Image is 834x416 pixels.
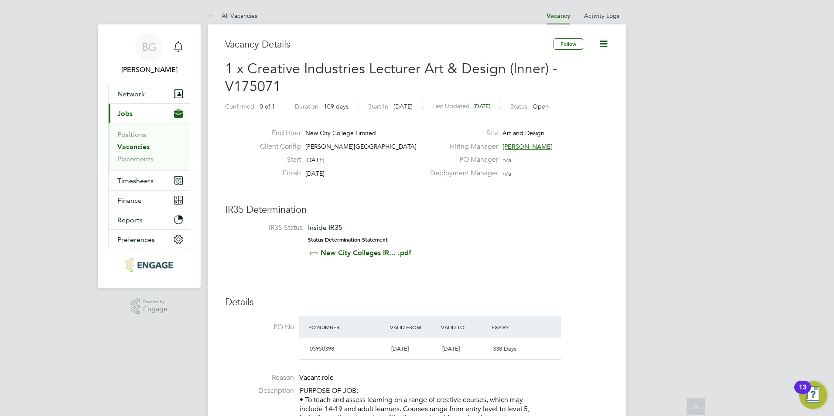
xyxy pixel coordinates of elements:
label: Description [225,386,294,396]
div: Expiry [489,319,540,335]
span: [DATE] [305,170,325,177]
span: Jobs [117,109,133,118]
a: BG[PERSON_NAME] [108,33,190,75]
span: [DATE] [305,156,325,164]
span: Timesheets [117,177,154,185]
span: [DATE] [393,102,413,110]
label: Finish [253,169,301,178]
label: Start [253,155,301,164]
a: New City Colleges IR... .pdf [321,249,411,257]
div: 13 [799,387,807,399]
span: Reports [117,216,143,224]
label: Client Config [253,142,301,151]
span: 109 days [324,102,349,110]
span: 05950398 [310,345,334,352]
div: Valid From [388,319,439,335]
label: Reason [225,373,294,382]
a: Positions [117,130,146,139]
a: Vacancy [547,12,570,20]
a: Placements [117,155,154,163]
label: Last Updated [432,102,470,110]
span: [PERSON_NAME][GEOGRAPHIC_DATA] [305,143,417,150]
span: n/a [502,170,511,177]
label: Hiring Manager [425,142,498,151]
span: Open [533,102,549,110]
a: Powered byEngage [131,298,168,315]
label: End Hirer [253,129,301,138]
span: 338 Days [493,345,516,352]
button: Reports [109,210,190,229]
h3: Details [225,296,609,309]
a: Go to home page [108,258,190,272]
button: Network [109,84,190,103]
div: Jobs [109,123,190,170]
span: BG [142,41,157,53]
img: carbonrecruitment-logo-retina.png [126,258,172,272]
div: PO Number [306,319,388,335]
button: Finance [109,191,190,210]
label: IR35 Status [234,223,303,232]
strong: Status Determination Statement [308,237,388,243]
a: All Vacancies [208,12,257,20]
button: Jobs [109,104,190,123]
span: Engage [143,306,167,313]
h3: IR35 Determination [225,204,609,216]
span: Art and Design [502,129,544,137]
span: [DATE] [473,102,491,110]
nav: Main navigation [98,24,201,288]
button: Open Resource Center, 13 new notifications [799,381,827,409]
label: PO No [225,323,294,332]
span: [DATE] [391,345,409,352]
span: New City College Limited [305,129,376,137]
span: Powered by [143,298,167,306]
button: Follow [554,38,583,50]
h3: Vacancy Details [225,38,554,51]
span: Becky Green [108,65,190,75]
div: Valid To [439,319,490,335]
span: 0 of 1 [260,102,275,110]
label: Status [510,102,527,110]
span: [DATE] [442,345,460,352]
span: Vacant role [299,373,334,382]
label: Deployment Manager [425,169,498,178]
label: Site [425,129,498,138]
span: [PERSON_NAME] [502,143,553,150]
button: Timesheets [109,171,190,190]
span: Network [117,90,145,98]
label: Start In [368,102,388,110]
span: n/a [502,156,511,164]
span: Inside IR35 [308,223,342,232]
span: Finance [117,196,142,205]
label: PO Manager [425,155,498,164]
span: Preferences [117,235,155,244]
button: Preferences [109,230,190,249]
label: Duration [295,102,318,110]
label: Confirmed [225,102,254,110]
a: Activity Logs [584,12,619,20]
a: Vacancies [117,143,150,151]
span: 1 x Creative Industries Lecturer Art & Design (Inner) - V175071 [225,60,557,95]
